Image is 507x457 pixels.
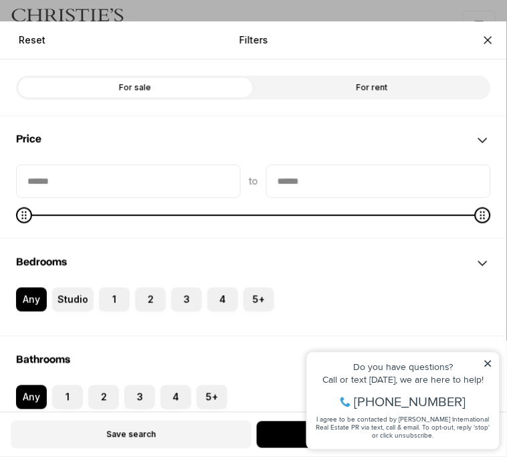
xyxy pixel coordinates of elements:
span: Minimum [16,207,32,223]
label: 5+ [197,385,227,409]
button: Close [475,27,502,54]
span: Maximum [475,207,491,223]
button: No properties [257,422,496,448]
span: No properties [348,430,405,440]
label: 2 [135,288,166,312]
label: For sale [16,76,254,100]
label: Studio [52,288,94,312]
button: Reset [11,27,54,54]
span: Reset [19,35,45,45]
label: Any [16,385,47,409]
label: 5+ [243,288,274,312]
div: Do you have questions? [14,30,193,39]
span: I agree to be contacted by [PERSON_NAME] International Real Estate PR via text, call & email. To ... [17,82,191,108]
span: Bathrooms [16,355,70,365]
span: Save search [106,430,156,440]
input: priceMax [267,165,490,197]
label: For rent [254,76,491,100]
div: Call or text [DATE], we are here to help! [14,43,193,52]
p: Filters [239,35,268,45]
input: priceMin [17,165,240,197]
label: Any [16,288,47,312]
span: to [249,176,258,187]
button: Save search [11,421,251,449]
label: 4 [207,288,238,312]
span: [PHONE_NUMBER] [55,63,167,76]
label: 1 [99,288,130,312]
span: Bedrooms [16,257,67,268]
label: 1 [52,385,83,409]
label: 3 [171,288,202,312]
span: Price [16,134,41,145]
label: 3 [124,385,155,409]
label: 2 [88,385,119,409]
label: 4 [161,385,191,409]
